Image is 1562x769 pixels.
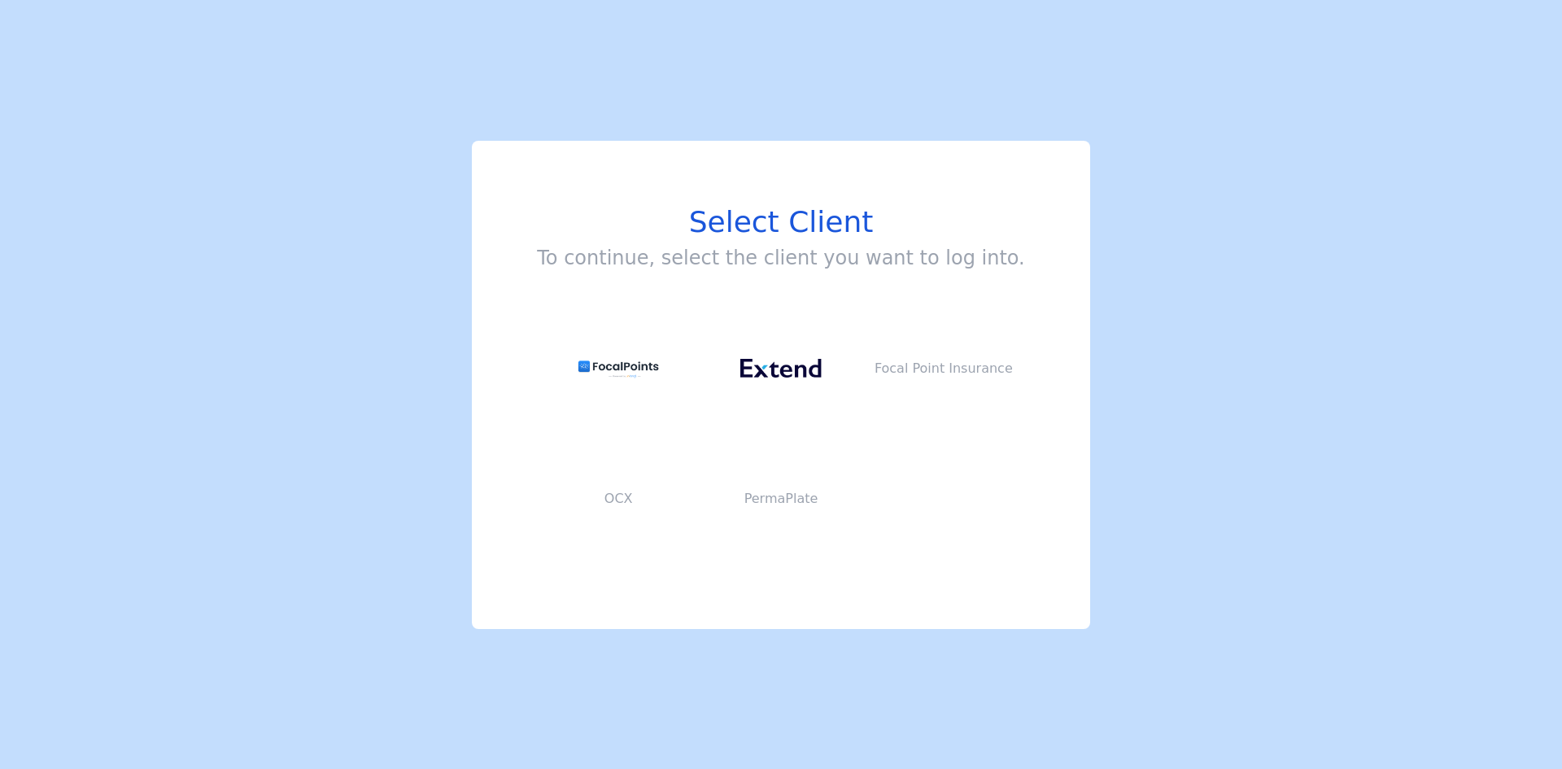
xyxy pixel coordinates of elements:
[862,304,1025,434] button: Focal Point Insurance
[862,359,1025,378] p: Focal Point Insurance
[537,434,700,564] button: OCX
[537,489,700,509] p: OCX
[537,245,1024,271] h3: To continue, select the client you want to log into.
[700,489,862,509] p: PermaPlate
[700,434,862,564] button: PermaPlate
[537,206,1024,238] h1: Select Client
